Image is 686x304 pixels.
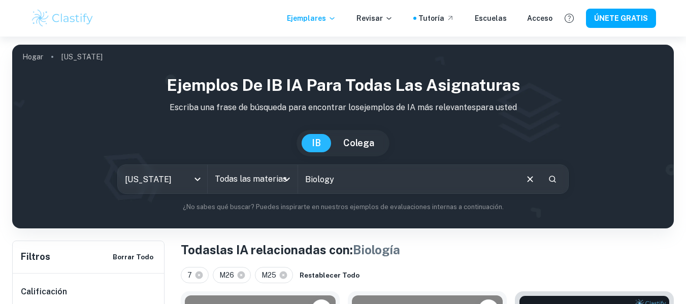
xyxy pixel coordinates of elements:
div: 7 [181,267,209,283]
font: Ejemplos de IB IA para todas las asignaturas [167,76,520,94]
font: 7 [187,271,192,279]
font: Revisar [356,14,383,22]
font: Escuelas [475,14,507,22]
font: Calificación [21,287,67,296]
font: Acceso [527,14,552,22]
font: ¿No sabes qué buscar? Puedes inspirarte en nuestros ejemplos de evaluaciones internas a continuac... [183,203,504,211]
font: ÚNETE GRATIS [594,15,648,23]
button: ÚNETE GRATIS [586,9,656,27]
button: Buscar [544,171,561,188]
div: M25 [255,267,293,283]
a: Acceso [527,13,552,24]
div: M26 [213,267,251,283]
font: las IA relacionadas con: [216,243,353,257]
font: Colega [343,138,374,148]
font: Todas [181,243,216,257]
button: Abierto [280,172,294,186]
font: IB [312,138,321,148]
font: Borrar todo [113,253,153,261]
img: portada del perfil [12,45,674,228]
button: Claro [520,170,540,189]
button: Borrar todo [110,249,156,265]
font: Filtros [21,251,50,262]
font: Ejemplares [287,14,326,22]
a: Hogar [22,50,43,64]
font: para usted [476,103,517,112]
font: M26 [219,271,234,279]
font: de IA más relevantes [396,103,476,112]
button: Restablecer todo [297,267,362,283]
font: Tutoría [418,14,444,22]
a: Tutoría [418,13,454,24]
font: [US_STATE] [61,53,103,61]
font: Biología [353,243,400,257]
font: M25 [262,271,276,279]
font: [US_STATE] [125,175,172,184]
font: Hogar [22,53,43,61]
img: Logotipo de Clastify [30,8,95,28]
font: Escriba una frase de búsqueda para encontrar los [170,103,360,112]
input: Por ejemplo, disposición de los jugadores, entalpía de combustión, análisis de una gran ciudad... [298,165,517,193]
button: Ayuda y comentarios [561,10,578,27]
font: ejemplos [360,103,394,112]
font: Restablecer todo [300,271,360,279]
a: Escuelas [475,13,507,24]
